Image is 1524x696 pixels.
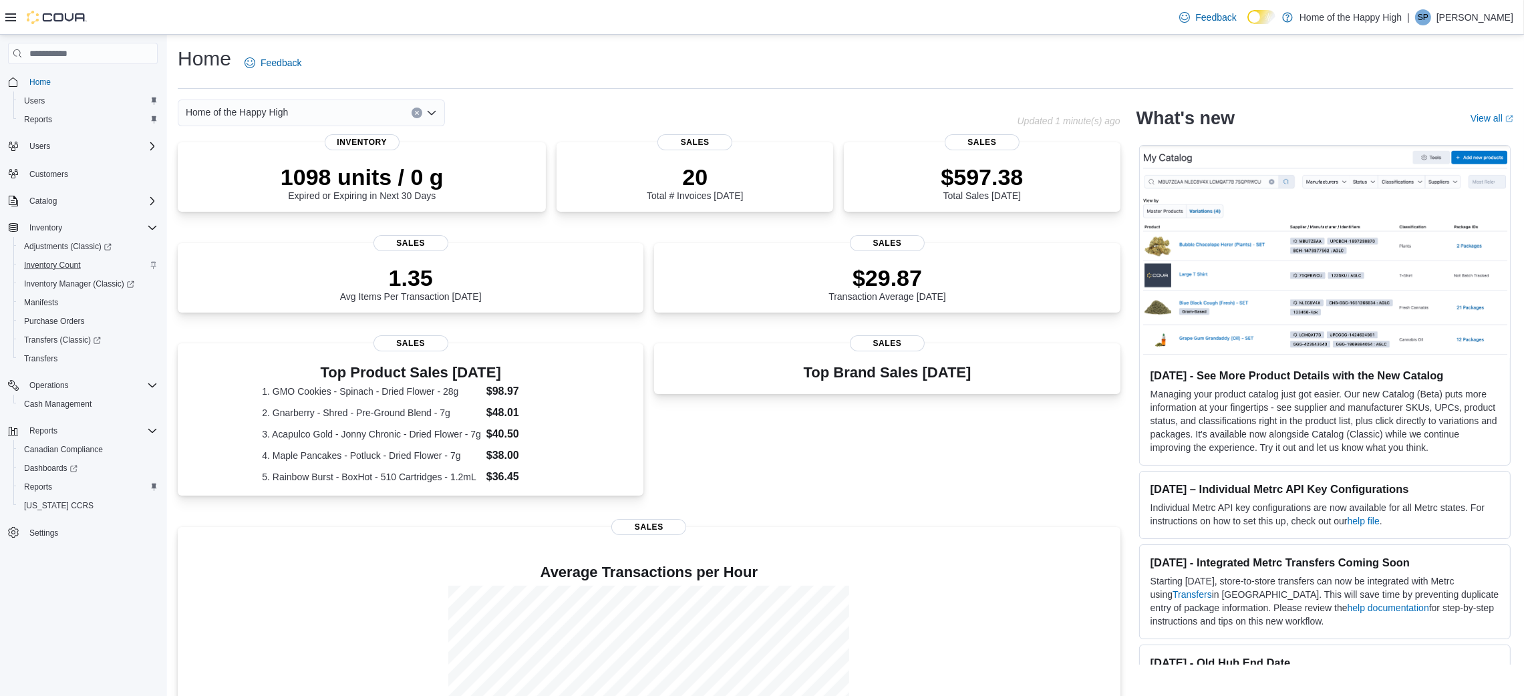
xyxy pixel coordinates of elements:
p: Managing your product catalog just got easier. Our new Catalog (Beta) puts more information at yo... [1151,387,1499,454]
span: Sales [373,335,448,351]
button: Users [24,138,55,154]
button: Inventory Count [13,256,163,275]
span: Home [24,73,158,90]
input: Dark Mode [1247,10,1275,24]
p: [PERSON_NAME] [1436,9,1513,25]
a: Purchase Orders [19,313,90,329]
button: Reports [24,423,63,439]
a: Cash Management [19,396,97,412]
a: [US_STATE] CCRS [19,498,99,514]
button: Operations [24,377,74,393]
a: help file [1348,516,1380,526]
a: Inventory Manager (Classic) [19,276,140,292]
span: Users [19,93,158,109]
button: Users [13,92,163,110]
span: Reports [19,112,158,128]
a: View allExternal link [1471,113,1513,124]
span: Canadian Compliance [19,442,158,458]
a: Transfers [19,351,63,367]
dd: $98.97 [486,383,559,399]
span: Manifests [19,295,158,311]
span: Home [29,77,51,88]
span: Inventory [325,134,400,150]
button: Settings [3,523,163,542]
button: Cash Management [13,395,163,413]
dt: 4. Maple Pancakes - Potluck - Dried Flower - 7g [262,449,481,462]
span: Sales [850,235,925,251]
span: Reports [24,114,52,125]
button: [US_STATE] CCRS [13,496,163,515]
span: Adjustments (Classic) [19,238,158,254]
span: Sales [373,235,448,251]
span: Users [24,138,158,154]
a: Inventory Count [19,257,86,273]
a: Adjustments (Classic) [13,237,163,256]
h3: Top Brand Sales [DATE] [804,365,971,381]
img: Cova [27,11,87,24]
button: Operations [3,376,163,395]
nav: Complex example [8,67,158,577]
span: Reports [24,482,52,492]
button: Users [3,137,163,156]
button: Transfers [13,349,163,368]
a: Transfers (Classic) [19,332,106,348]
span: Dashboards [24,463,78,474]
button: Reports [3,421,163,440]
span: Inventory Count [24,260,81,271]
a: Reports [19,112,57,128]
span: Sales [657,134,732,150]
p: 1.35 [340,265,482,291]
a: Adjustments (Classic) [19,238,117,254]
button: Catalog [3,192,163,210]
button: Reports [13,110,163,129]
p: Starting [DATE], store-to-store transfers can now be integrated with Metrc using in [GEOGRAPHIC_D... [1151,574,1499,628]
span: Transfers (Classic) [24,335,101,345]
button: Catalog [24,193,62,209]
a: Users [19,93,50,109]
span: Operations [29,380,69,391]
span: Home of the Happy High [186,104,288,120]
span: Inventory Manager (Classic) [24,279,134,289]
dt: 1. GMO Cookies - Spinach - Dried Flower - 28g [262,385,481,398]
p: Individual Metrc API key configurations are now available for all Metrc states. For instructions ... [1151,501,1499,528]
span: Feedback [261,56,301,69]
button: Customers [3,164,163,183]
div: Transaction Average [DATE] [828,265,946,302]
dd: $36.45 [486,469,559,485]
span: Users [24,96,45,106]
span: Settings [24,524,158,541]
span: Transfers [19,351,158,367]
a: Transfers (Classic) [13,331,163,349]
span: Purchase Orders [24,316,85,327]
h3: [DATE] - See More Product Details with the New Catalog [1151,369,1499,382]
a: Canadian Compliance [19,442,108,458]
button: Purchase Orders [13,312,163,331]
dd: $48.01 [486,405,559,421]
span: Inventory [29,222,62,233]
span: Customers [24,165,158,182]
div: Expired or Expiring in Next 30 Days [281,164,444,201]
button: Inventory [24,220,67,236]
a: Inventory Manager (Classic) [13,275,163,293]
button: Home [3,72,163,92]
span: Users [29,141,50,152]
span: Transfers (Classic) [19,332,158,348]
a: Dashboards [13,459,163,478]
a: Home [24,74,56,90]
a: Manifests [19,295,63,311]
span: Washington CCRS [19,498,158,514]
span: Sales [611,519,686,535]
a: Transfers [1173,589,1212,600]
p: Updated 1 minute(s) ago [1018,116,1120,126]
span: Catalog [24,193,158,209]
dd: $40.50 [486,426,559,442]
a: Dashboards [19,460,83,476]
span: Cash Management [24,399,92,409]
a: Feedback [1174,4,1241,31]
span: Reports [19,479,158,495]
svg: External link [1505,115,1513,123]
span: Catalog [29,196,57,206]
a: Reports [19,479,57,495]
span: Sales [945,134,1020,150]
